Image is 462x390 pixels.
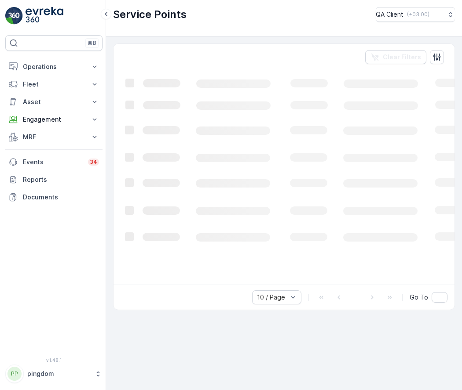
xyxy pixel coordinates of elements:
p: Fleet [23,80,85,89]
p: MRF [23,133,85,141]
button: Fleet [5,76,103,93]
img: logo [5,7,23,25]
button: Clear Filters [365,50,426,64]
p: QA Client [376,10,403,19]
button: MRF [5,128,103,146]
a: Events34 [5,153,103,171]
span: Go To [410,293,428,302]
p: pingdom [27,369,90,378]
img: logo_light-DOdMpM7g.png [26,7,63,25]
p: 34 [90,159,97,166]
p: Reports [23,175,99,184]
p: Service Points [113,7,187,22]
button: Operations [5,58,103,76]
p: Asset [23,97,85,106]
span: v 1.48.1 [5,357,103,363]
a: Reports [5,171,103,188]
p: ⌘B [88,40,96,47]
p: Engagement [23,115,85,124]
p: Operations [23,62,85,71]
p: ( +03:00 ) [407,11,429,18]
button: PPpingdom [5,365,103,383]
p: Clear Filters [383,53,421,61]
button: QA Client(+03:00) [376,7,455,22]
a: Documents [5,188,103,206]
p: Events [23,158,83,166]
button: Asset [5,93,103,111]
div: PP [7,367,22,381]
p: Documents [23,193,99,202]
button: Engagement [5,111,103,128]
